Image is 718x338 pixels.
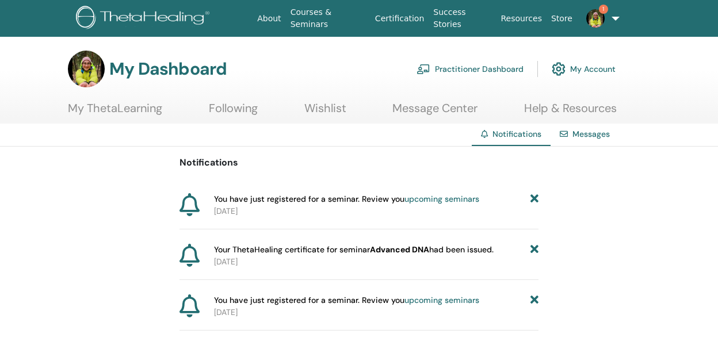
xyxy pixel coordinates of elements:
a: Courses & Seminars [286,2,371,35]
span: 1 [599,5,608,14]
img: logo.png [76,6,213,32]
p: [DATE] [214,205,538,217]
a: Certification [371,8,429,29]
p: [DATE] [214,256,538,268]
a: My ThetaLearning [68,101,162,124]
a: Practitioner Dashboard [417,56,524,82]
a: About [253,8,285,29]
p: [DATE] [214,306,538,318]
p: Notifications [179,156,538,170]
a: Message Center [392,101,478,124]
img: cog.svg [552,59,566,79]
h3: My Dashboard [109,59,227,79]
b: Advanced DNA [370,244,429,255]
a: Help & Resources [524,101,617,124]
span: You have just registered for a seminar. Review you [214,193,479,205]
a: upcoming seminars [404,194,479,204]
a: Messages [572,129,610,139]
img: default.jpg [586,9,605,28]
img: default.jpg [68,51,105,87]
a: Success Stories [429,2,496,35]
img: chalkboard-teacher.svg [417,64,430,74]
span: You have just registered for a seminar. Review you [214,294,479,306]
a: upcoming seminars [404,295,479,305]
a: Wishlist [304,101,346,124]
span: Your ThetaHealing certificate for seminar had been issued. [214,244,494,256]
a: Store [547,8,577,29]
a: My Account [552,56,616,82]
a: Resources [496,8,547,29]
a: Following [209,101,258,124]
span: Notifications [492,129,541,139]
